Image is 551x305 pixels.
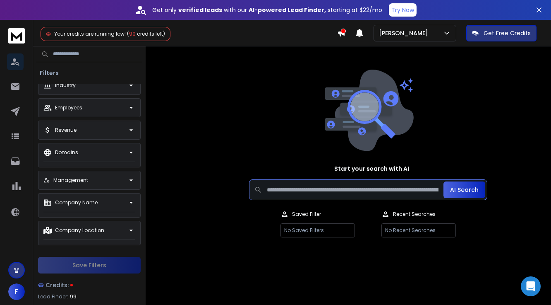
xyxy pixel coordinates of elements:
[178,6,222,14] strong: verified leads
[152,6,382,14] p: Get only with our starting at $22/mo
[443,182,485,198] button: AI Search
[127,30,165,37] span: ( credits left)
[129,30,136,37] span: 99
[521,276,541,296] div: Open Intercom Messenger
[55,82,76,89] p: Industry
[393,211,436,218] p: Recent Searches
[323,70,414,151] img: image
[389,3,417,17] button: Try Now
[8,283,25,300] button: F
[8,28,25,44] img: logo
[381,223,456,237] p: No Recent Searches
[55,199,98,206] p: Company Name
[379,29,431,37] p: [PERSON_NAME]
[38,277,141,293] a: Credits:
[55,127,77,133] p: Revenue
[466,25,537,41] button: Get Free Credits
[55,227,104,234] p: Company Location
[334,165,409,173] h1: Start your search with AI
[249,6,326,14] strong: AI-powered Lead Finder,
[55,149,78,156] p: Domains
[292,211,321,218] p: Saved Filter
[70,293,77,300] span: 99
[280,223,355,237] p: No Saved Filters
[46,281,69,289] span: Credits:
[54,30,126,37] span: Your credits are running low!
[36,69,62,77] h3: Filters
[391,6,414,14] p: Try Now
[484,29,531,37] p: Get Free Credits
[53,177,88,184] p: Management
[38,293,68,300] p: Lead Finder:
[55,104,82,111] p: Employees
